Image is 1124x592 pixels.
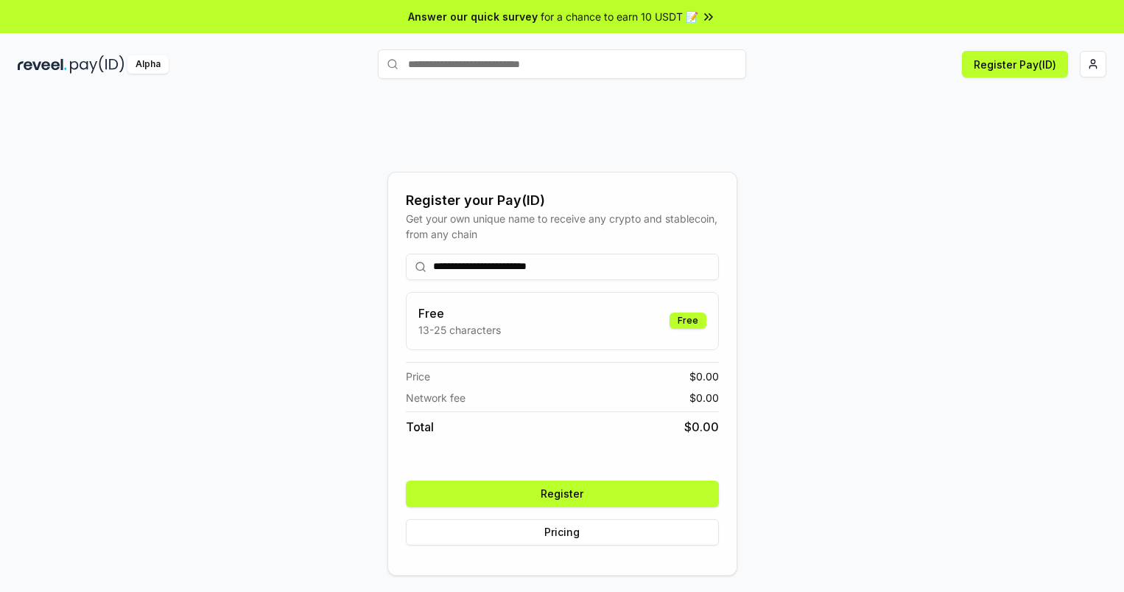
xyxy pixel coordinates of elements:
[689,369,719,384] span: $ 0.00
[127,55,169,74] div: Alpha
[408,9,538,24] span: Answer our quick survey
[406,190,719,211] div: Register your Pay(ID)
[541,9,698,24] span: for a chance to earn 10 USDT 📝
[406,369,430,384] span: Price
[670,313,706,329] div: Free
[406,481,719,507] button: Register
[418,304,501,322] h3: Free
[684,418,719,436] span: $ 0.00
[406,418,434,436] span: Total
[418,322,501,338] p: 13-25 characters
[70,55,124,74] img: pay_id
[406,211,719,242] div: Get your own unique name to receive any crypto and stablecoin, from any chain
[406,519,719,546] button: Pricing
[962,51,1068,77] button: Register Pay(ID)
[689,390,719,405] span: $ 0.00
[18,55,67,74] img: reveel_dark
[406,390,466,405] span: Network fee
